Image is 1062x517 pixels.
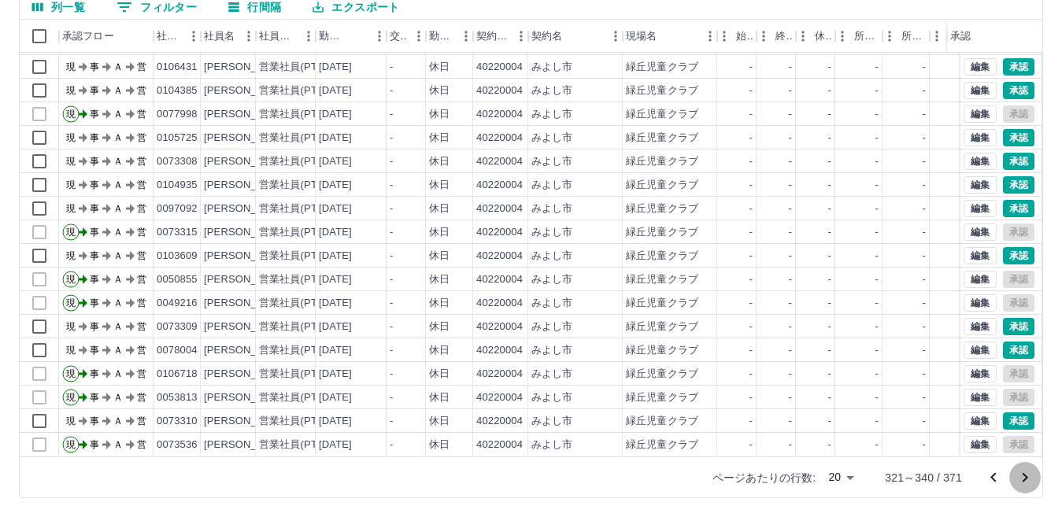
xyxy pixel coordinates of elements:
[90,250,99,261] text: 事
[789,83,792,98] div: -
[113,250,123,261] text: Ａ
[390,296,393,311] div: -
[749,249,753,264] div: -
[964,105,997,123] button: 編集
[259,83,342,98] div: 営業社員(PT契約)
[429,178,450,193] div: 休日
[964,412,997,430] button: 編集
[157,296,198,311] div: 0049216
[157,107,198,122] div: 0077998
[90,203,99,214] text: 事
[368,24,391,48] button: メニュー
[204,60,290,75] div: [PERSON_NAME]
[964,223,997,241] button: 編集
[789,60,792,75] div: -
[113,85,123,96] text: Ａ
[815,20,832,53] div: 休憩
[259,60,342,75] div: 営業社員(PT契約)
[828,60,831,75] div: -
[66,179,76,190] text: 現
[531,154,573,169] div: みよし市
[390,201,393,216] div: -
[749,131,753,146] div: -
[828,154,831,169] div: -
[476,154,523,169] div: 40220004
[828,296,831,311] div: -
[923,319,926,334] div: -
[875,201,879,216] div: -
[429,107,450,122] div: 休日
[822,466,860,489] div: 20
[319,83,352,98] div: [DATE]
[204,201,290,216] div: [PERSON_NAME]
[626,249,698,264] div: 緑丘児童クラブ
[157,225,198,240] div: 0073315
[531,83,573,98] div: みよし市
[319,178,352,193] div: [DATE]
[90,156,99,167] text: 事
[1003,129,1034,146] button: 承認
[473,20,528,53] div: 契約コード
[875,178,879,193] div: -
[626,178,698,193] div: 緑丘児童クラブ
[828,201,831,216] div: -
[626,83,698,98] div: 緑丘児童クラブ
[964,389,997,406] button: 編集
[749,296,753,311] div: -
[623,20,717,53] div: 現場名
[157,249,198,264] div: 0103609
[157,60,198,75] div: 0106431
[828,249,831,264] div: -
[259,296,342,311] div: 営業社員(PT契約)
[256,20,316,53] div: 社員区分
[90,109,99,120] text: 事
[1003,247,1034,264] button: 承認
[259,249,342,264] div: 営業社員(PT契約)
[749,83,753,98] div: -
[1003,176,1034,194] button: 承認
[950,20,971,53] div: 承認
[476,201,523,216] div: 40220004
[789,131,792,146] div: -
[259,225,342,240] div: 営業社員(PT契約)
[923,296,926,311] div: -
[66,321,76,332] text: 現
[964,294,997,312] button: 編集
[626,154,698,169] div: 緑丘児童クラブ
[319,201,352,216] div: [DATE]
[59,20,154,53] div: 承認フロー
[476,319,523,334] div: 40220004
[66,227,76,238] text: 現
[923,83,926,98] div: -
[476,272,523,287] div: 40220004
[429,60,450,75] div: 休日
[626,201,698,216] div: 緑丘児童クラブ
[429,20,454,53] div: 勤務区分
[476,131,523,146] div: 40220004
[476,225,523,240] div: 40220004
[775,20,793,53] div: 終業
[204,249,290,264] div: [PERSON_NAME]
[789,201,792,216] div: -
[113,297,123,308] text: Ａ
[319,319,352,334] div: [DATE]
[875,60,879,75] div: -
[113,321,123,332] text: Ａ
[113,109,123,120] text: Ａ
[137,132,146,143] text: 営
[978,462,1009,493] button: 前のページへ
[789,154,792,169] div: -
[113,227,123,238] text: Ａ
[531,178,573,193] div: みよし市
[137,274,146,285] text: 営
[923,272,926,287] div: -
[531,319,573,334] div: みよし市
[66,274,76,285] text: 現
[789,178,792,193] div: -
[157,83,198,98] div: 0104385
[390,131,393,146] div: -
[429,296,450,311] div: 休日
[698,24,722,48] button: メニュー
[113,179,123,190] text: Ａ
[454,24,478,48] button: メニュー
